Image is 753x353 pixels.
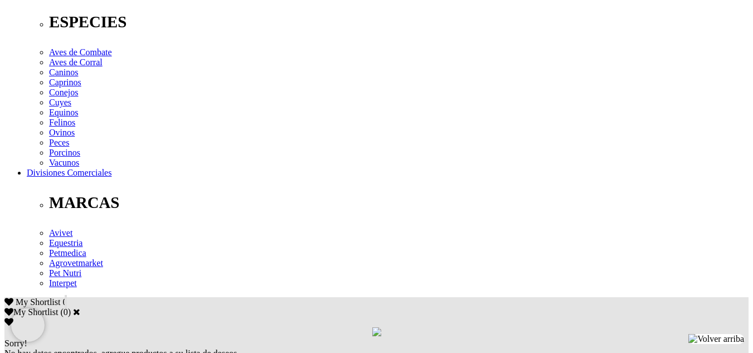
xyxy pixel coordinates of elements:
a: Peces [49,138,69,147]
a: Cerrar [73,307,80,316]
img: Volver arriba [688,334,744,344]
a: Ovinos [49,128,75,137]
img: loading.gif [372,327,381,336]
a: Conejos [49,88,78,97]
a: Pet Nutri [49,268,81,278]
a: Vacunos [49,158,79,167]
p: MARCAS [49,194,749,212]
a: Equinos [49,108,78,117]
label: 0 [64,307,68,317]
a: Caprinos [49,78,81,87]
a: Caninos [49,67,78,77]
a: Cuyes [49,98,71,107]
span: ( ) [60,307,71,317]
label: My Shortlist [4,307,58,317]
a: Felinos [49,118,75,127]
p: ESPECIES [49,13,749,31]
iframe: Brevo live chat [11,308,45,342]
span: Sorry! [4,339,27,348]
a: Avivet [49,228,72,238]
span: 0 [62,297,67,307]
a: Agrovetmarket [49,258,103,268]
a: Aves de Combate [49,47,112,57]
span: My Shortlist [16,297,60,307]
a: Petmedica [49,248,86,258]
a: Equestria [49,238,82,248]
a: Divisiones Comerciales [27,168,111,177]
a: Porcinos [49,148,80,157]
a: Interpet [49,278,77,288]
a: Aves de Corral [49,57,103,67]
